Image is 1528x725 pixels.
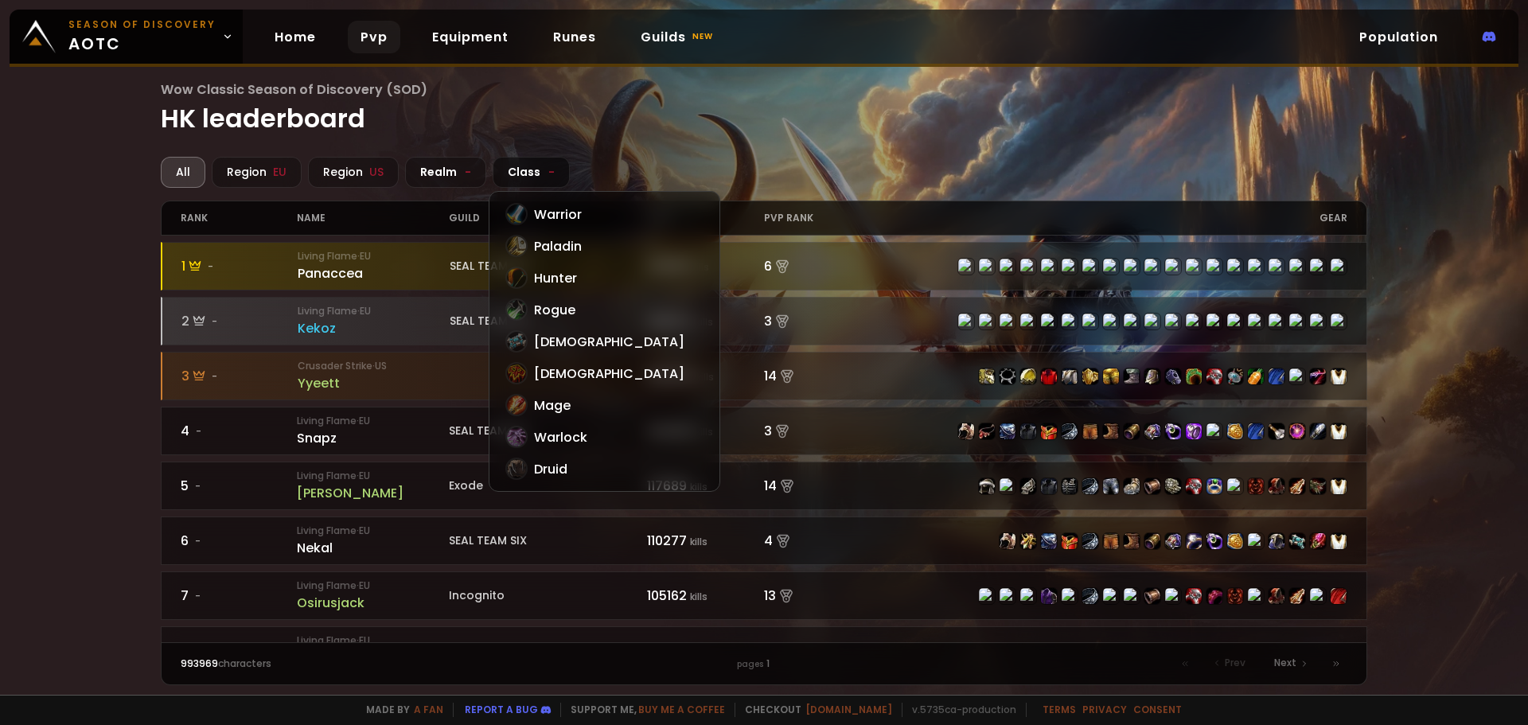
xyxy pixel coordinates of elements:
a: Consent [1133,703,1182,716]
a: Report a bug [465,703,538,716]
div: All [161,157,205,188]
a: Population [1347,21,1451,53]
img: item-231057 [1020,368,1036,384]
span: Support me, [560,703,725,717]
img: item-231622 [1000,533,1015,549]
img: item-236042 [1144,588,1160,604]
span: Made by [357,703,443,717]
small: pages [737,658,763,671]
div: [DEMOGRAPHIC_DATA] [496,325,713,357]
img: item-231627 [1124,533,1140,549]
img: item-233638 [1206,588,1222,604]
div: 14 [764,366,881,386]
div: 7 [181,586,298,606]
img: item-231624 [1062,533,1078,549]
div: Realm [405,157,486,188]
div: SEAL TEAM SIX [449,532,647,549]
a: Pvp [348,21,400,53]
img: item-236045 [1103,478,1119,494]
img: item-228289 [979,423,995,439]
div: Incognito [449,587,647,604]
img: item-231570 [1124,478,1140,494]
img: item-5976 [1331,423,1347,439]
div: 4 [764,531,881,551]
img: item-231575 [1165,478,1181,494]
div: 110277 [647,531,764,551]
h1: HK leaderboard [161,80,1368,138]
img: item-220598 [1289,423,1305,439]
img: item-233589 [1227,588,1243,604]
small: kills [690,535,707,548]
a: 8-Living Flame·EUSunkenSEAL TEAM SIX104885 kills2 item-231538item-233729item-231537item-221316ite... [161,626,1368,675]
div: 8 [181,641,298,661]
small: Crusader Strike · US [298,359,450,373]
img: item-231616 [958,423,974,439]
div: Kekoz [298,318,450,338]
img: item-236048 [1082,588,1098,604]
div: 1 [181,256,298,276]
a: Equipment [419,21,521,53]
img: item-221316 [1020,423,1036,439]
img: item-236042 [1144,478,1160,494]
small: Living Flame · EU [297,414,449,428]
div: Warlock [496,421,713,453]
span: - [195,534,201,548]
small: Living Flame · EU [298,249,450,263]
div: 3 [764,311,881,331]
small: Living Flame · EU [297,633,449,648]
img: item-231618 [1041,423,1057,439]
img: item-231307 [1000,368,1015,384]
img: item-19949 [1227,368,1243,384]
span: Checkout [735,703,892,717]
img: item-233734 [1186,478,1202,494]
span: v. 5735ca - production [902,703,1016,717]
div: Exode [449,477,647,494]
img: item-231620 [1103,423,1119,439]
div: Yyeett [298,373,450,393]
a: Buy me a coffee [638,703,725,716]
div: 4 [181,421,298,441]
div: characters [181,657,473,671]
img: item-221316 [1041,478,1057,494]
img: item-15138 [1269,533,1284,549]
div: 105162 [647,586,764,606]
img: item-230858 [1248,423,1264,439]
a: Runes [540,21,609,53]
a: Privacy [1082,703,1127,716]
img: item-23192 [1331,588,1347,604]
img: item-5976 [1331,533,1347,549]
a: 1-Living Flame·EUPanacceaSEAL TEAM SIX184681 kills6 item-231622item-233732item-231628item-221316i... [161,242,1368,290]
small: kills [690,590,707,603]
img: item-233738 [1269,478,1284,494]
div: Osirusjack [297,593,449,613]
img: item-230811 [1186,533,1202,549]
img: item-230839 [1186,368,1202,384]
div: Warrior [496,198,713,230]
div: gear [881,201,1348,235]
a: 5-Living Flame·EU[PERSON_NAME]Exode117689 kills14 item-236046item-233730item-231572item-221316ite... [161,462,1368,510]
img: item-231161 [1082,533,1098,549]
a: Home [262,21,329,53]
img: item-227076 [1124,368,1140,384]
div: 2 [181,311,298,331]
img: item-231621 [1000,423,1015,439]
div: 1 [472,657,1055,671]
div: Druid [496,453,713,485]
img: item-236046 [979,478,995,494]
small: Living Flame · EU [297,524,449,538]
div: 5 [181,476,298,496]
img: item-5976 [1331,368,1347,384]
a: 2-Living Flame·EUKekozSEAL TEAM SIX160604 kills3 item-231604item-233731item-231602item-10054item-... [161,297,1368,345]
div: name [297,201,449,235]
div: Class [493,157,570,188]
img: item-236043 [1062,478,1078,494]
img: item-227282 [1206,533,1222,549]
img: item-230245 [1020,533,1036,549]
div: 2 [764,641,881,661]
div: 6 [764,256,881,276]
span: - [465,164,471,181]
img: item-231056 [1082,368,1098,384]
div: 3 [181,366,298,386]
div: Snapz [297,428,449,448]
img: item-11122 [1248,368,1264,384]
